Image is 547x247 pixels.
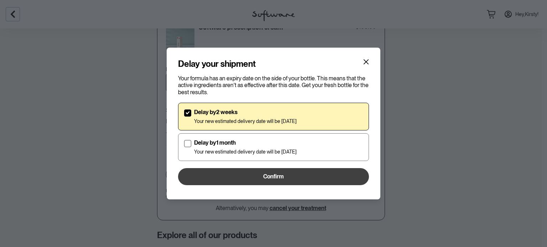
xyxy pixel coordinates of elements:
[194,139,297,146] p: Delay by 1 month
[178,75,369,96] p: Your formula has an expiry date on the side of your bottle. This means that the active ingredient...
[360,56,372,68] button: Close
[194,118,297,124] p: Your new estimated delivery date will be [DATE]
[178,59,256,69] h4: Delay your shipment
[194,109,297,116] p: Delay by 2 weeks
[263,173,284,180] span: Confirm
[178,168,369,185] button: Confirm
[194,149,297,155] p: Your new estimated delivery date will be [DATE]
